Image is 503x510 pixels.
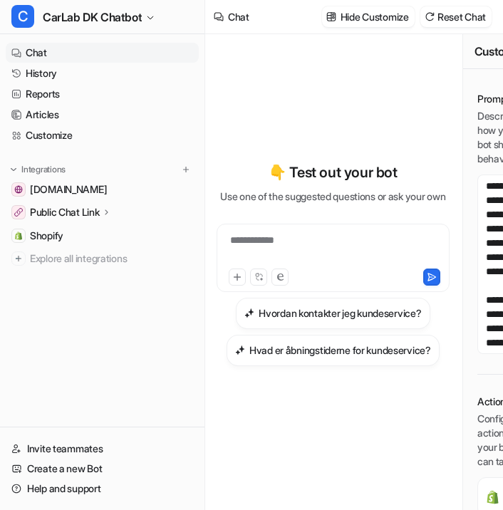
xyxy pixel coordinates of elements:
[6,459,199,479] a: Create a new Bot
[269,162,397,183] p: 👇 Test out your bot
[30,182,107,197] span: [DOMAIN_NAME]
[220,189,445,204] p: Use one of the suggested questions or ask your own
[420,6,492,27] button: Reset Chat
[6,249,199,269] a: Explore all integrations
[236,298,430,329] button: Hvordan kontakter jeg kundeservice?Hvordan kontakter jeg kundeservice?
[341,9,409,24] p: Hide Customize
[30,229,63,243] span: Shopify
[6,162,70,177] button: Integrations
[9,165,19,175] img: expand menu
[235,345,245,355] img: Hvad er åbningstiderne for kundeservice?
[249,343,431,358] h3: Hvad er åbningstiderne for kundeservice?
[487,490,499,504] img: Fetch Order Details icon
[6,84,199,104] a: Reports
[43,7,142,27] span: CarLab DK Chatbot
[227,335,440,366] button: Hvad er åbningstiderne for kundeservice?Hvad er åbningstiderne for kundeservice?
[6,226,199,246] a: ShopifyShopify
[326,11,336,22] img: customize
[6,43,199,63] a: Chat
[228,9,249,24] div: Chat
[21,164,66,175] p: Integrations
[259,306,421,321] h3: Hvordan kontakter jeg kundeservice?
[6,179,199,199] a: www.carlab.dk[DOMAIN_NAME]
[6,63,199,83] a: History
[6,479,199,499] a: Help and support
[11,5,34,28] span: C
[6,125,199,145] a: Customize
[14,185,23,194] img: www.carlab.dk
[425,11,435,22] img: reset
[14,231,23,240] img: Shopify
[322,6,415,27] button: Hide Customize
[14,208,23,217] img: Public Chat Link
[181,165,191,175] img: menu_add.svg
[30,247,193,270] span: Explore all integrations
[30,205,100,219] p: Public Chat Link
[11,251,26,266] img: explore all integrations
[6,105,199,125] a: Articles
[6,439,199,459] a: Invite teammates
[244,308,254,318] img: Hvordan kontakter jeg kundeservice?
